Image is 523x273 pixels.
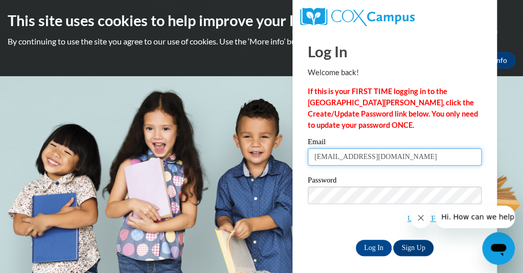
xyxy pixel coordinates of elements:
[308,67,482,78] p: Welcome back!
[308,138,482,148] label: Email
[411,208,431,228] iframe: Close message
[308,176,482,187] label: Password
[300,8,415,26] img: COX Campus
[393,240,433,256] a: Sign Up
[6,7,83,15] span: Hi. How can we help?
[8,10,515,31] h2: This site uses cookies to help improve your learning experience.
[435,206,515,228] iframe: Message from company
[356,240,392,256] input: Log In
[407,214,482,222] a: Update/Forgot Password
[482,232,515,265] iframe: Button to launch messaging window
[308,41,482,62] h1: Log In
[8,36,515,47] p: By continuing to use the site you agree to our use of cookies. Use the ‘More info’ button to read...
[308,87,478,129] strong: If this is your FIRST TIME logging in to the [GEOGRAPHIC_DATA][PERSON_NAME], click the Create/Upd...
